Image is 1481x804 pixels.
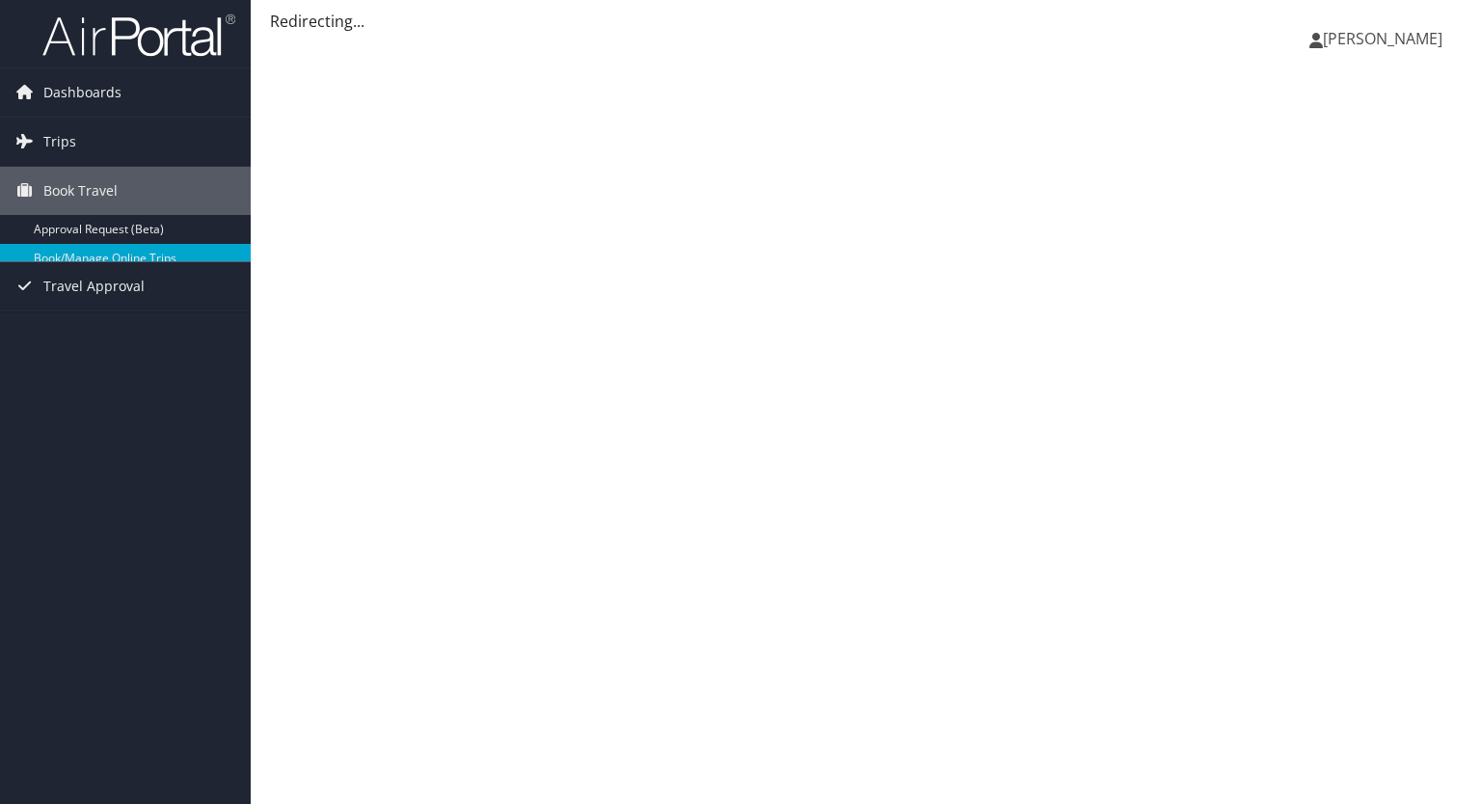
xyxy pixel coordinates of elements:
a: [PERSON_NAME] [1309,10,1462,67]
span: [PERSON_NAME] [1323,28,1442,49]
span: Trips [43,118,76,166]
span: Book Travel [43,167,118,215]
span: Travel Approval [43,262,145,310]
img: airportal-logo.png [42,13,235,58]
span: Dashboards [43,68,121,117]
div: Redirecting... [270,10,1462,33]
